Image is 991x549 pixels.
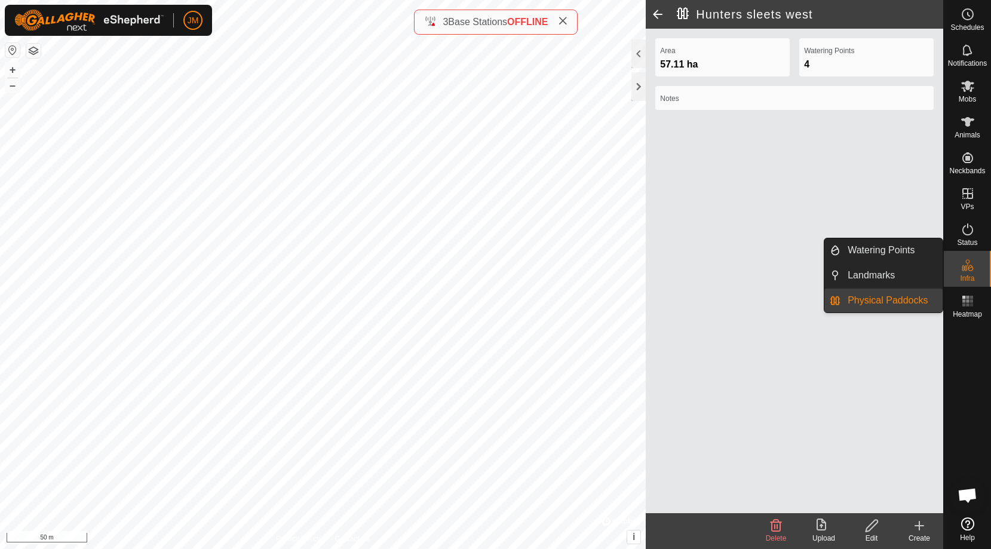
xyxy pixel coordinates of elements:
[335,533,370,544] a: Contact Us
[660,45,785,56] label: Area
[14,10,164,31] img: Gallagher Logo
[824,263,943,287] li: Landmarks
[677,7,943,22] h2: Hunters sleets west
[959,96,976,103] span: Mobs
[26,44,41,58] button: Map Layers
[804,59,809,69] span: 4
[960,275,974,282] span: Infra
[276,533,321,544] a: Privacy Policy
[5,43,20,57] button: Reset Map
[824,289,943,312] li: Physical Paddocks
[443,17,448,27] span: 3
[840,289,943,312] a: Physical Paddocks
[660,93,929,104] label: Notes
[895,533,943,544] div: Create
[840,238,943,262] a: Watering Points
[848,533,895,544] div: Edit
[188,14,199,27] span: JM
[848,268,895,283] span: Landmarks
[955,131,980,139] span: Animals
[848,243,915,257] span: Watering Points
[840,263,943,287] a: Landmarks
[961,203,974,210] span: VPs
[448,17,507,27] span: Base Stations
[507,17,548,27] span: OFFLINE
[848,293,928,308] span: Physical Paddocks
[944,513,991,546] a: Help
[950,24,984,31] span: Schedules
[950,477,986,513] div: Open chat
[633,532,635,542] span: i
[660,59,698,69] span: 57.11 ha
[960,534,975,541] span: Help
[957,239,977,246] span: Status
[800,533,848,544] div: Upload
[953,311,982,318] span: Heatmap
[5,63,20,77] button: +
[804,45,929,56] label: Watering Points
[5,78,20,93] button: –
[949,167,985,174] span: Neckbands
[627,530,640,544] button: i
[948,60,987,67] span: Notifications
[824,238,943,262] li: Watering Points
[766,534,787,542] span: Delete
